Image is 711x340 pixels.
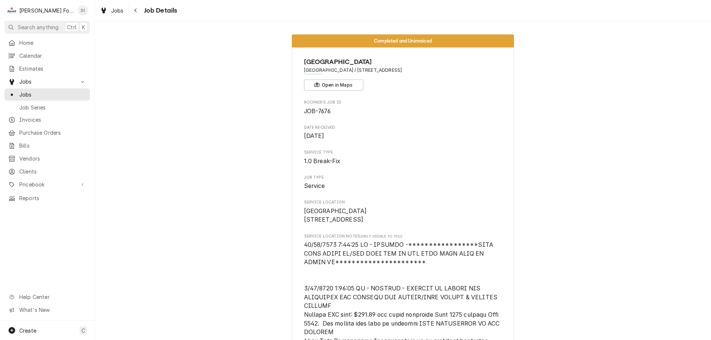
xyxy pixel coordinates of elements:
[304,125,502,141] div: Date Received
[4,127,90,139] a: Purchase Orders
[4,101,90,114] a: Job Series
[4,75,90,88] a: Go to Jobs
[130,4,142,16] button: Navigate back
[304,108,331,115] span: JOB-7676
[19,194,86,202] span: Reports
[304,199,502,224] div: Service Location
[304,125,502,131] span: Date Received
[4,178,90,191] a: Go to Pricebook
[4,21,90,34] button: Search anythingCtrlK
[304,57,502,67] span: Name
[4,88,90,101] a: Jobs
[292,34,514,47] div: Status
[7,5,17,16] div: Marshall Food Equipment Service's Avatar
[4,139,90,152] a: Bills
[304,158,341,165] span: 1.0 Break-Fix
[97,4,127,17] a: Jobs
[304,149,502,165] div: Service Type
[304,157,502,166] span: Service Type
[19,7,74,14] div: [PERSON_NAME] Food Equipment Service
[19,129,86,137] span: Purchase Orders
[304,175,502,181] span: Job Type
[19,91,86,98] span: Jobs
[18,23,59,31] span: Search anything
[19,168,86,175] span: Clients
[82,23,85,31] span: K
[304,80,363,91] button: Open in Maps
[304,100,502,105] span: Roopairs Job ID
[304,132,502,141] span: Date Received
[304,207,502,224] span: Service Location
[304,57,502,91] div: Client Information
[7,5,17,16] div: M
[19,39,86,47] span: Home
[19,327,36,334] span: Create
[78,5,88,16] div: D(
[304,199,502,205] span: Service Location
[19,78,75,85] span: Jobs
[304,233,502,239] span: Service Location Notes
[304,100,502,115] div: Roopairs Job ID
[19,104,86,111] span: Job Series
[4,50,90,62] a: Calendar
[4,37,90,49] a: Home
[19,293,86,301] span: Help Center
[19,116,86,124] span: Invoices
[67,23,77,31] span: Ctrl
[304,67,502,74] span: Address
[142,6,177,16] span: Job Details
[19,65,86,73] span: Estimates
[19,306,86,314] span: What's New
[304,182,502,191] span: Job Type
[19,155,86,162] span: Vendors
[304,149,502,155] span: Service Type
[19,181,75,188] span: Pricebook
[78,5,88,16] div: Derek Testa (81)'s Avatar
[4,63,90,75] a: Estimates
[4,152,90,165] a: Vendors
[304,175,502,191] div: Job Type
[4,114,90,126] a: Invoices
[4,291,90,303] a: Go to Help Center
[4,165,90,178] a: Clients
[111,7,124,14] span: Jobs
[304,132,324,139] span: [DATE]
[81,327,85,334] span: C
[19,52,86,60] span: Calendar
[4,304,90,316] a: Go to What's New
[304,208,367,223] span: [GEOGRAPHIC_DATA] [STREET_ADDRESS]
[4,192,90,204] a: Reports
[304,182,325,189] span: Service
[19,142,86,149] span: Bills
[304,107,502,116] span: Roopairs Job ID
[360,234,402,238] span: (Only Visible to You)
[374,38,432,43] span: Completed and Uninvoiced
